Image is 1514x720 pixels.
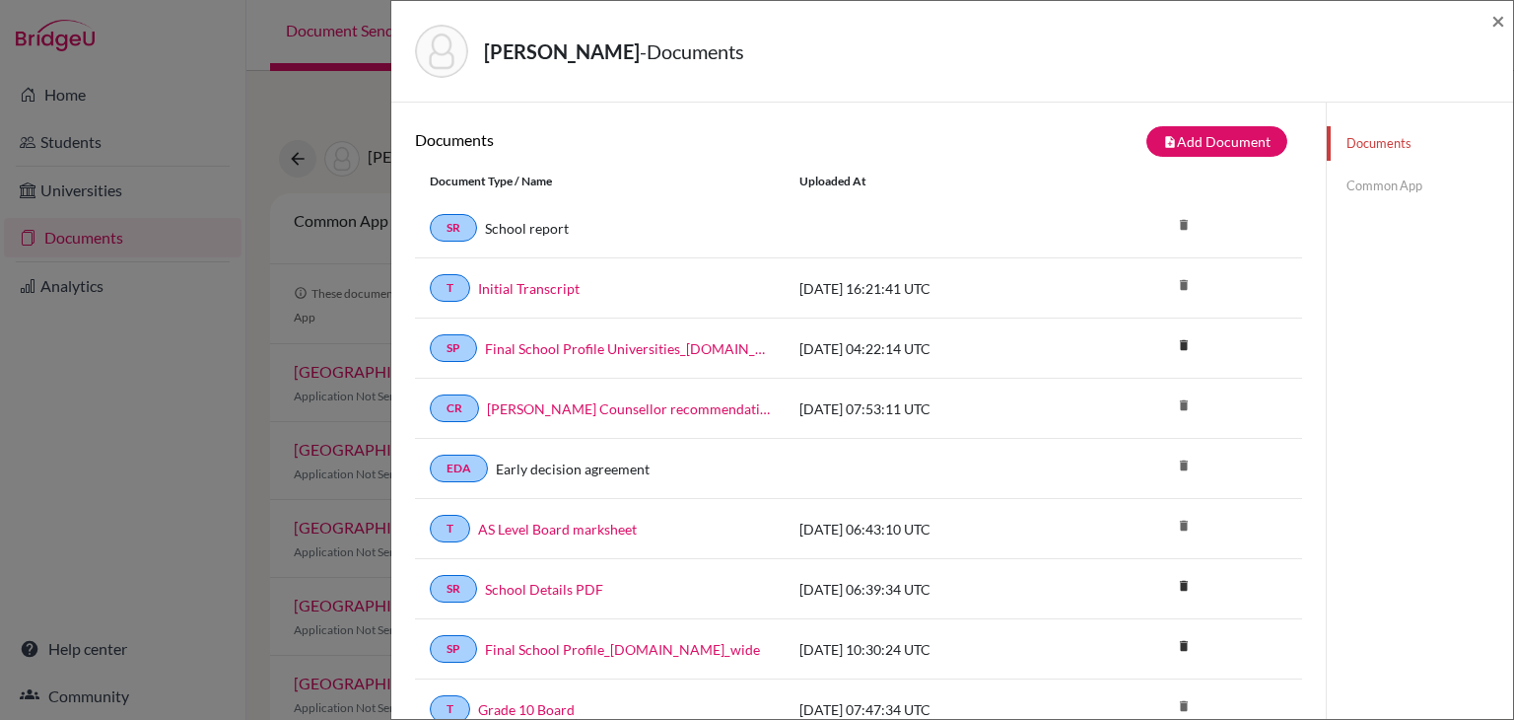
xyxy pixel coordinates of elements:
a: Grade 10 Board [478,699,575,720]
a: Common App [1327,169,1513,203]
span: - Documents [640,39,744,63]
a: SR [430,575,477,603]
i: delete [1169,511,1199,540]
div: Document Type / Name [415,173,785,190]
a: T [430,274,470,302]
i: delete [1169,210,1199,240]
div: [DATE] 16:21:41 UTC [785,278,1080,299]
a: SP [430,635,477,663]
strong: [PERSON_NAME] [484,39,640,63]
a: School Details PDF [485,579,603,600]
a: Final School Profile Universities_[DOMAIN_NAME]_wide [485,338,770,359]
a: Documents [1327,126,1513,161]
div: [DATE] 10:30:24 UTC [785,639,1080,660]
button: Close [1491,9,1505,33]
a: EDA [430,455,488,482]
a: Final School Profile_[DOMAIN_NAME]_wide [485,639,760,660]
button: note_addAdd Document [1146,126,1287,157]
a: T [430,515,470,542]
i: delete [1169,571,1199,601]
i: delete [1169,631,1199,661]
div: [DATE] 06:43:10 UTC [785,519,1080,540]
h6: Documents [415,130,859,149]
div: Uploaded at [785,173,1080,190]
i: delete [1169,270,1199,300]
i: note_add [1163,135,1177,149]
a: AS Level Board marksheet [478,519,637,540]
a: [PERSON_NAME] Counsellor recommendation [487,398,770,419]
a: Initial Transcript [478,278,580,299]
i: delete [1169,330,1199,360]
div: [DATE] 06:39:34 UTC [785,579,1080,600]
span: × [1491,6,1505,35]
a: SP [430,334,477,362]
div: [DATE] 07:47:34 UTC [785,699,1080,720]
a: CR [430,395,479,422]
a: SR [430,214,477,242]
a: School report [485,218,569,239]
i: delete [1169,391,1199,420]
a: Early decision agreement [496,459,650,479]
i: delete [1169,451,1199,480]
div: [DATE] 04:22:14 UTC [785,338,1080,359]
div: [DATE] 07:53:11 UTC [785,398,1080,419]
a: delete [1169,574,1199,601]
a: delete [1169,333,1199,360]
a: delete [1169,634,1199,661]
